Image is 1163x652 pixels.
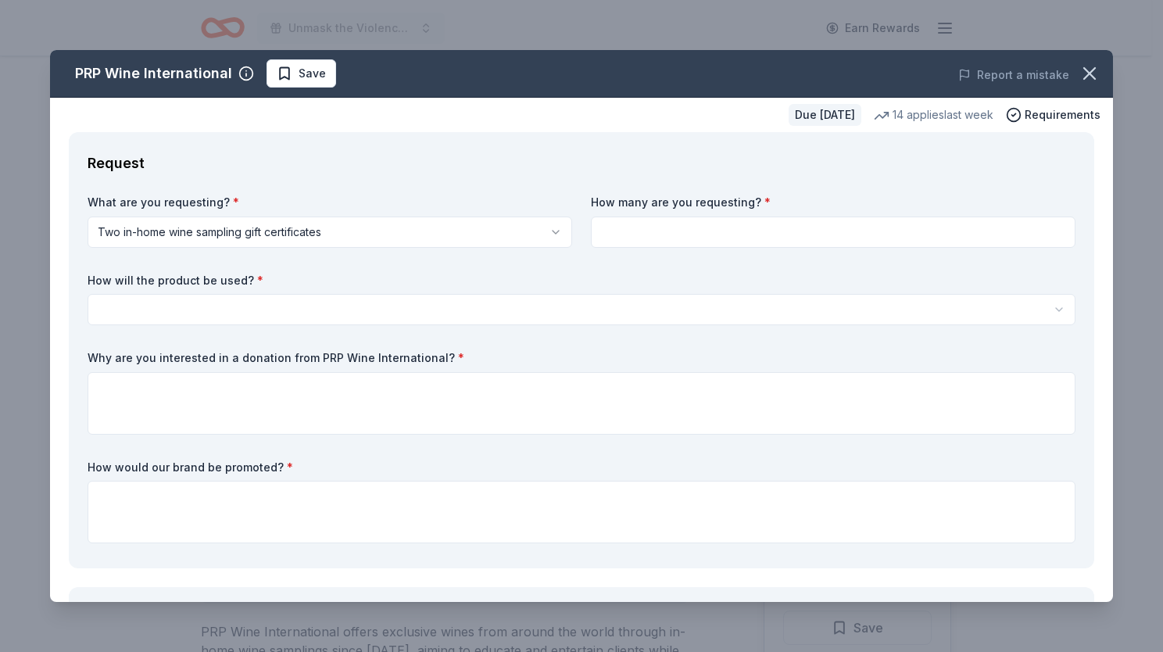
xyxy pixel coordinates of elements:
[88,350,1075,366] label: Why are you interested in a donation from PRP Wine International?
[88,273,1075,288] label: How will the product be used?
[789,104,861,126] div: Due [DATE]
[874,106,993,124] div: 14 applies last week
[591,195,1075,210] label: How many are you requesting?
[267,59,336,88] button: Save
[299,64,326,83] span: Save
[75,61,232,86] div: PRP Wine International
[958,66,1069,84] button: Report a mistake
[88,151,1075,176] div: Request
[1006,106,1100,124] button: Requirements
[88,195,572,210] label: What are you requesting?
[1025,106,1100,124] span: Requirements
[88,460,1075,475] label: How would our brand be promoted?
